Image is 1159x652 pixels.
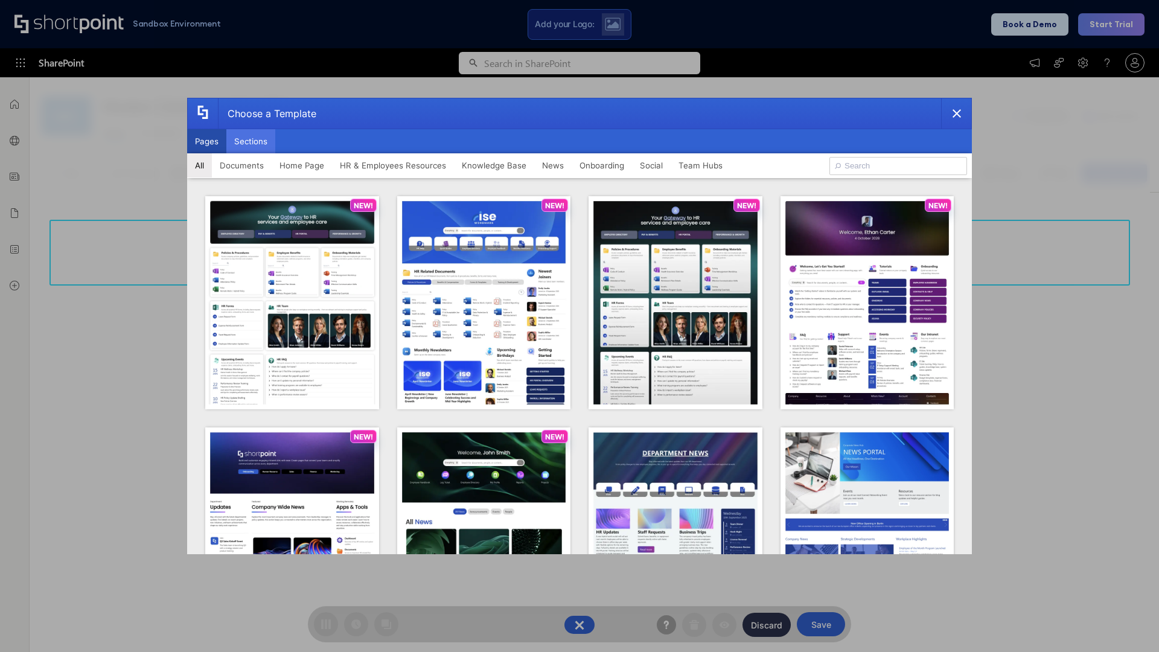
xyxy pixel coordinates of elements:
button: Social [632,153,671,177]
div: template selector [187,98,972,554]
p: NEW! [737,201,756,210]
button: Pages [187,129,226,153]
button: Sections [226,129,275,153]
input: Search [829,157,967,175]
button: Team Hubs [671,153,730,177]
p: NEW! [545,201,564,210]
button: News [534,153,572,177]
p: NEW! [354,432,373,441]
button: HR & Employees Resources [332,153,454,177]
button: Knowledge Base [454,153,534,177]
button: All [187,153,212,177]
p: NEW! [354,201,373,210]
button: Onboarding [572,153,632,177]
iframe: Chat Widget [942,512,1159,652]
div: Choose a Template [218,98,316,129]
p: NEW! [545,432,564,441]
button: Documents [212,153,272,177]
button: Home Page [272,153,332,177]
p: NEW! [928,201,948,210]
